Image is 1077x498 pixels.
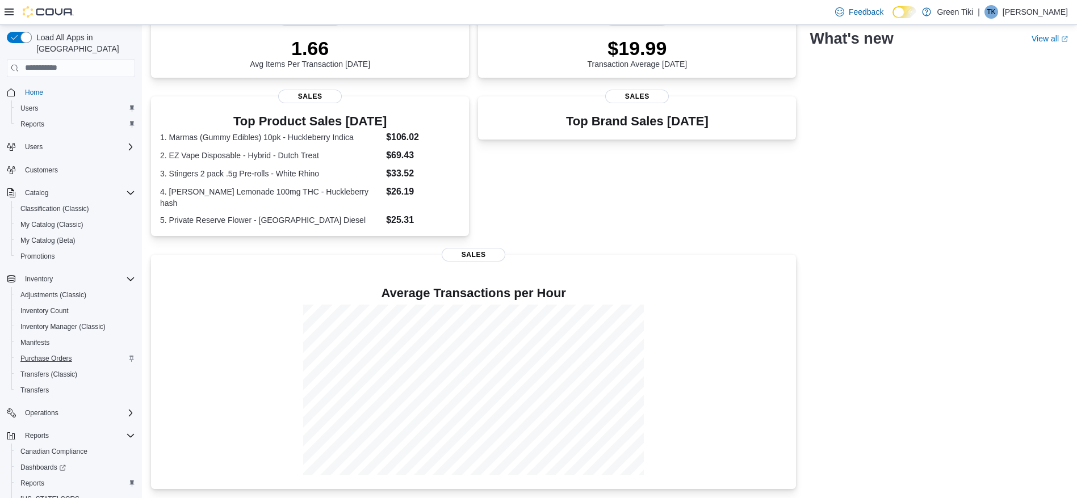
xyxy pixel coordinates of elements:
[386,130,460,144] dd: $106.02
[20,220,83,229] span: My Catalog (Classic)
[386,167,460,180] dd: $33.52
[20,322,106,331] span: Inventory Manager (Classic)
[160,115,460,128] h3: Top Product Sales [DATE]
[11,444,140,459] button: Canadian Compliance
[20,272,57,286] button: Inventory
[11,303,140,319] button: Inventory Count
[386,213,460,227] dd: $25.31
[160,186,382,209] dt: 4. [PERSON_NAME] Lemonade 100mg THC - Huckleberry hash
[442,248,505,261] span: Sales
[20,163,62,177] a: Customers
[16,383,53,397] a: Transfers
[160,150,382,161] dt: 2. EZ Vape Disposable - Hybrid - Dutch Treat
[23,6,74,18] img: Cova
[16,336,54,349] a: Manifests
[16,368,135,381] span: Transfers (Classic)
[16,383,135,397] span: Transfers
[20,479,44,488] span: Reports
[11,366,140,382] button: Transfers (Classic)
[25,166,58,175] span: Customers
[20,186,135,200] span: Catalog
[20,406,63,420] button: Operations
[11,475,140,491] button: Reports
[588,37,688,69] div: Transaction Average [DATE]
[25,275,53,284] span: Inventory
[11,217,140,233] button: My Catalog (Classic)
[20,236,76,245] span: My Catalog (Beta)
[16,102,43,115] a: Users
[20,140,135,154] span: Users
[160,286,787,300] h4: Average Transactions per Hour
[16,336,135,349] span: Manifests
[16,368,82,381] a: Transfers (Classic)
[20,104,38,113] span: Users
[1032,34,1068,43] a: View allExternal link
[11,233,140,248] button: My Catalog (Beta)
[20,252,55,261] span: Promotions
[25,142,43,151] span: Users
[16,202,135,216] span: Classification (Classic)
[250,37,370,69] div: Avg Items Per Transaction [DATE]
[16,320,135,334] span: Inventory Manager (Classic)
[11,351,140,366] button: Purchase Orders
[11,248,140,264] button: Promotions
[16,445,135,458] span: Canadian Compliance
[20,354,72,363] span: Purchase Orders
[20,370,77,379] span: Transfers (Classic)
[16,461,70,474] a: Dashboards
[16,304,135,318] span: Inventory Count
[20,272,135,286] span: Inventory
[16,352,77,365] a: Purchase Orders
[16,250,135,263] span: Promotions
[11,459,140,475] a: Dashboards
[16,352,135,365] span: Purchase Orders
[892,6,916,18] input: Dark Mode
[16,320,110,334] a: Inventory Manager (Classic)
[386,149,460,162] dd: $69.43
[386,185,460,199] dd: $26.19
[566,115,709,128] h3: Top Brand Sales [DATE]
[20,306,69,315] span: Inventory Count
[2,428,140,444] button: Reports
[11,287,140,303] button: Adjustments (Classic)
[20,338,49,347] span: Manifests
[20,447,87,456] span: Canadian Compliance
[16,461,135,474] span: Dashboards
[16,234,135,247] span: My Catalog (Beta)
[20,163,135,177] span: Customers
[160,132,382,143] dt: 1. Marmas (Gummy Edibles) 10pk - Huckleberry Indica
[20,406,135,420] span: Operations
[20,120,44,129] span: Reports
[16,234,80,247] a: My Catalog (Beta)
[2,185,140,201] button: Catalog
[2,84,140,100] button: Home
[11,201,140,217] button: Classification (Classic)
[20,290,86,299] span: Adjustments (Classic)
[20,386,49,395] span: Transfers
[978,5,980,19] p: |
[25,188,48,197] span: Catalog
[16,288,91,302] a: Adjustments (Classic)
[849,6,883,18] span: Feedback
[16,476,135,490] span: Reports
[1003,5,1068,19] p: [PERSON_NAME]
[984,5,998,19] div: Tim Keating
[2,271,140,287] button: Inventory
[32,32,135,54] span: Load All Apps in [GEOGRAPHIC_DATA]
[11,319,140,335] button: Inventory Manager (Classic)
[16,476,49,490] a: Reports
[20,429,53,442] button: Reports
[20,463,66,472] span: Dashboards
[16,117,49,131] a: Reports
[11,116,140,132] button: Reports
[250,37,370,60] p: 1.66
[588,37,688,60] p: $19.99
[20,429,135,442] span: Reports
[16,117,135,131] span: Reports
[892,18,893,19] span: Dark Mode
[25,88,43,97] span: Home
[160,168,382,179] dt: 3. Stingers 2 pack .5g Pre-rolls - White Rhino
[20,140,47,154] button: Users
[16,288,135,302] span: Adjustments (Classic)
[20,186,53,200] button: Catalog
